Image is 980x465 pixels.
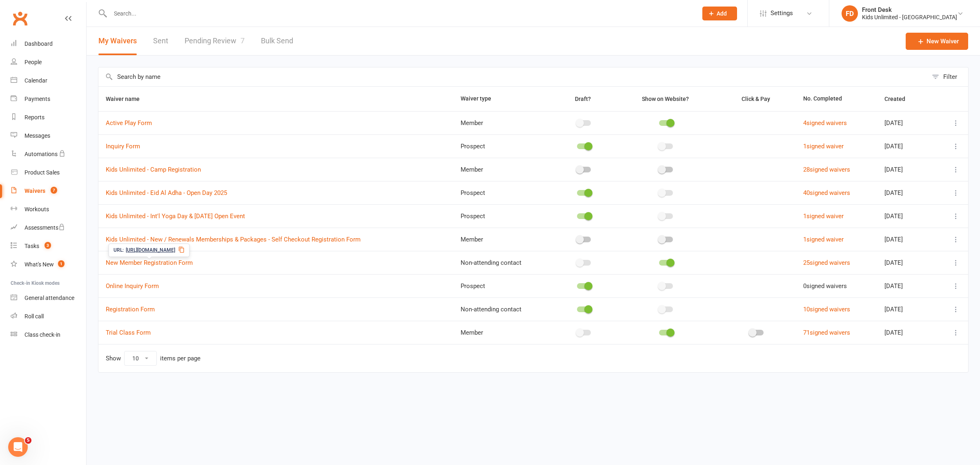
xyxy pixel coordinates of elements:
[25,437,31,444] span: 5
[877,251,936,274] td: [DATE]
[24,132,50,139] div: Messages
[453,111,553,134] td: Member
[106,236,361,243] a: Kids Unlimited - New / Renewals Memberships & Packages - Self Checkout Registration Form
[11,163,86,182] a: Product Sales
[877,134,936,158] td: [DATE]
[185,27,245,55] a: Pending Review7
[106,166,201,173] a: Kids Unlimited - Camp Registration
[877,111,936,134] td: [DATE]
[862,6,957,13] div: Front Desk
[11,289,86,307] a: General attendance kiosk mode
[453,251,553,274] td: Non-attending contact
[771,4,793,22] span: Settings
[261,27,293,55] a: Bulk Send
[11,72,86,90] a: Calendar
[742,96,770,102] span: Click & Pay
[453,134,553,158] td: Prospect
[106,94,149,104] button: Waiver name
[453,181,553,204] td: Prospect
[24,77,47,84] div: Calendar
[24,169,60,176] div: Product Sales
[803,282,847,290] span: 0 signed waivers
[642,96,689,102] span: Show on Website?
[884,94,914,104] button: Created
[11,237,86,255] a: Tasks 3
[796,87,877,111] th: No. Completed
[11,108,86,127] a: Reports
[453,228,553,251] td: Member
[803,329,850,336] a: 71signed waivers
[803,212,844,220] a: 1signed waiver
[803,143,844,150] a: 1signed waiver
[24,151,58,157] div: Automations
[877,158,936,181] td: [DATE]
[877,204,936,228] td: [DATE]
[24,331,60,338] div: Class check-in
[803,189,850,197] a: 40signed waivers
[877,321,936,344] td: [DATE]
[126,246,175,254] span: [URL][DOMAIN_NAME]
[943,72,957,82] div: Filter
[114,246,124,254] span: URL:
[11,182,86,200] a: Waivers 7
[106,282,159,290] a: Online Inquiry Form
[24,96,50,102] div: Payments
[108,8,692,19] input: Search...
[862,13,957,21] div: Kids Unlimited - [GEOGRAPHIC_DATA]
[153,27,168,55] a: Sent
[734,94,779,104] button: Click & Pay
[106,306,155,313] a: Registration Form
[24,188,45,194] div: Waivers
[803,236,844,243] a: 1signed waiver
[11,255,86,274] a: What's New1
[8,437,28,457] iframe: Intercom live chat
[106,96,149,102] span: Waiver name
[11,90,86,108] a: Payments
[884,96,914,102] span: Created
[24,59,42,65] div: People
[575,96,591,102] span: Draft?
[98,67,928,86] input: Search by name
[106,189,227,197] a: Kids Unlimited - Eid Al Adha - Open Day 2025
[635,94,698,104] button: Show on Website?
[98,27,137,55] button: My Waivers
[453,321,553,344] td: Member
[11,53,86,72] a: People
[803,306,850,313] a: 10signed waivers
[24,295,74,301] div: General attendance
[11,326,86,344] a: Class kiosk mode
[24,206,49,212] div: Workouts
[24,114,45,121] div: Reports
[11,35,86,53] a: Dashboard
[928,67,968,86] button: Filter
[717,10,727,17] span: Add
[241,36,245,45] span: 7
[24,243,39,249] div: Tasks
[453,158,553,181] td: Member
[453,297,553,321] td: Non-attending contact
[106,351,200,366] div: Show
[842,5,858,22] div: FD
[106,119,152,127] a: Active Play Form
[877,274,936,297] td: [DATE]
[24,261,54,268] div: What's New
[453,87,553,111] th: Waiver type
[106,259,193,266] a: New Member Registration Form
[106,329,151,336] a: Trial Class Form
[24,224,65,231] div: Assessments
[106,212,245,220] a: Kids Unlimited - Int'l Yoga Day & [DATE] Open Event
[11,127,86,145] a: Messages
[106,143,140,150] a: Inquiry Form
[803,166,850,173] a: 28signed waivers
[453,274,553,297] td: Prospect
[11,307,86,326] a: Roll call
[702,7,737,20] button: Add
[11,219,86,237] a: Assessments
[453,204,553,228] td: Prospect
[877,181,936,204] td: [DATE]
[877,297,936,321] td: [DATE]
[877,228,936,251] td: [DATE]
[11,200,86,219] a: Workouts
[24,313,44,320] div: Roll call
[24,40,53,47] div: Dashboard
